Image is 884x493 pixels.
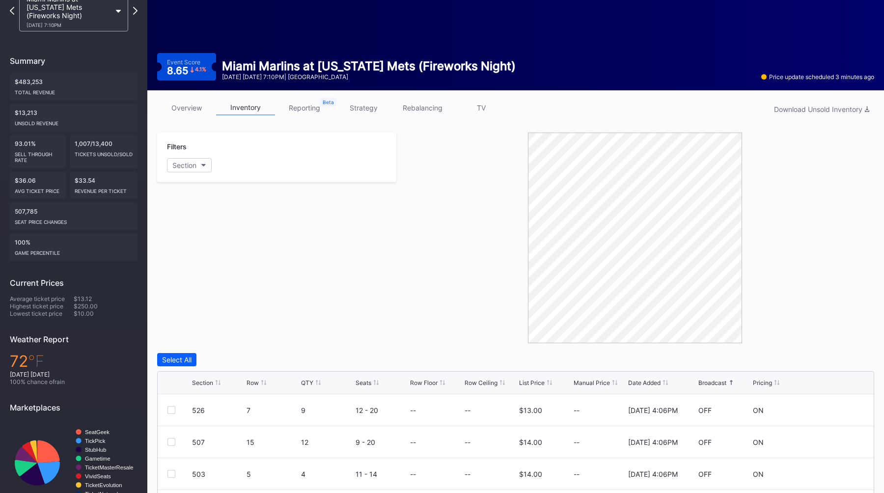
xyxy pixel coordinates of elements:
div: ON [753,406,764,414]
text: Gametime [85,456,110,462]
div: Avg ticket price [15,184,61,194]
div: 12 - 20 [356,406,408,414]
div: -- [410,470,416,478]
div: 9 [301,406,353,414]
div: 12 [301,438,353,446]
div: 7 [247,406,299,414]
div: Highest ticket price [10,302,74,310]
div: 526 [192,406,244,414]
div: $36.06 [10,172,66,199]
div: 503 [192,470,244,478]
div: Average ticket price [10,295,74,302]
div: 1,007/13,400 [70,135,138,168]
div: -- [465,406,470,414]
div: $33.54 [70,172,138,199]
div: Lowest ticket price [10,310,74,317]
text: StubHub [85,447,107,453]
div: Seats [356,379,371,386]
text: TicketMasterResale [85,465,133,470]
div: Manual Price [574,379,610,386]
div: $10.00 [74,310,138,317]
div: 4 [301,470,353,478]
div: Pricing [753,379,772,386]
div: -- [465,438,470,446]
div: ON [753,438,764,446]
div: $13.12 [74,295,138,302]
div: -- [574,470,626,478]
a: TV [452,100,511,115]
div: Summary [10,56,138,66]
div: Download Unsold Inventory [774,105,869,113]
div: Filters [167,142,387,151]
div: Row Floor [410,379,438,386]
a: reporting [275,100,334,115]
div: -- [574,438,626,446]
div: QTY [301,379,313,386]
div: Unsold Revenue [15,116,133,126]
div: 8.65 [167,66,206,76]
div: Date Added [628,379,661,386]
text: SeatGeek [85,429,110,435]
div: Tickets Unsold/Sold [75,147,133,157]
div: seat price changes [15,215,133,225]
text: TicketEvolution [85,482,122,488]
div: 15 [247,438,299,446]
div: 93.01% [10,135,66,168]
div: ON [753,470,764,478]
button: Section [167,158,212,172]
div: Current Prices [10,278,138,288]
div: Row [247,379,259,386]
button: Download Unsold Inventory [769,103,874,116]
div: Total Revenue [15,85,133,95]
div: 11 - 14 [356,470,408,478]
div: Weather Report [10,334,138,344]
div: 9 - 20 [356,438,408,446]
div: $14.00 [519,470,542,478]
div: Event Score [167,58,200,66]
div: [DATE] [DATE] 7:10PM | [GEOGRAPHIC_DATA] [222,73,516,81]
div: List Price [519,379,545,386]
div: OFF [698,406,712,414]
div: 72 [10,352,138,371]
div: 507,785 [10,203,138,230]
a: inventory [216,100,275,115]
div: $13,213 [10,104,138,131]
div: Row Ceiling [465,379,497,386]
div: 100 % chance of rain [10,378,138,385]
div: [DATE] 7:10PM [27,22,111,28]
a: overview [157,100,216,115]
div: Miami Marlins at [US_STATE] Mets (Fireworks Night) [222,59,516,73]
div: 507 [192,438,244,446]
text: VividSeats [85,473,111,479]
div: [DATE] 4:06PM [628,438,678,446]
div: 100% [10,234,138,261]
text: TickPick [85,438,106,444]
div: -- [465,470,470,478]
div: $250.00 [74,302,138,310]
div: 5 [247,470,299,478]
div: Game percentile [15,246,133,256]
div: $13.00 [519,406,542,414]
div: Sell Through Rate [15,147,61,163]
div: Section [172,161,196,169]
div: OFF [698,470,712,478]
div: $483,253 [10,73,138,100]
div: Section [192,379,213,386]
button: Select All [157,353,196,366]
div: -- [574,406,626,414]
div: Marketplaces [10,403,138,412]
div: 4.1 % [195,67,206,72]
a: rebalancing [393,100,452,115]
div: Select All [162,356,192,364]
div: Price update scheduled 3 minutes ago [761,73,874,81]
div: $14.00 [519,438,542,446]
div: [DATE] [DATE] [10,371,138,378]
div: [DATE] 4:06PM [628,470,678,478]
div: Broadcast [698,379,726,386]
span: ℉ [28,352,44,371]
div: -- [410,438,416,446]
a: strategy [334,100,393,115]
div: [DATE] 4:06PM [628,406,678,414]
div: -- [410,406,416,414]
div: OFF [698,438,712,446]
